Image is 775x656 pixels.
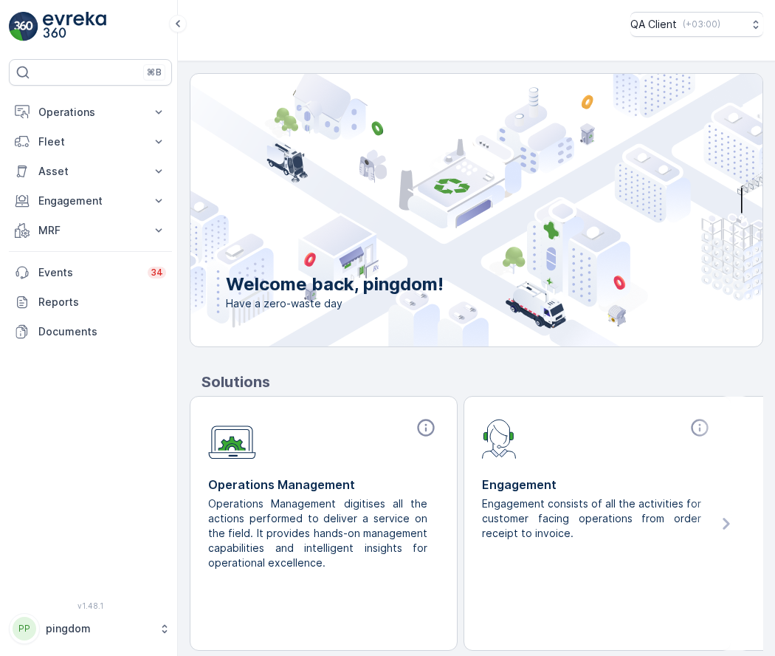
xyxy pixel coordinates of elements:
[9,601,172,610] span: v 1.48.1
[9,216,172,245] button: MRF
[9,186,172,216] button: Engagement
[38,295,166,310] p: Reports
[482,476,713,493] p: Engagement
[208,496,427,570] p: Operations Management digitises all the actions performed to deliver a service on the field. It p...
[9,157,172,186] button: Asset
[630,17,677,32] p: QA Client
[38,194,142,208] p: Engagement
[38,324,166,339] p: Documents
[208,476,439,493] p: Operations Management
[147,66,162,78] p: ⌘B
[630,12,763,37] button: QA Client(+03:00)
[43,12,106,41] img: logo_light-DOdMpM7g.png
[208,417,256,459] img: module-icon
[38,164,142,179] p: Asset
[9,127,172,157] button: Fleet
[226,296,444,311] span: Have a zero-waste day
[46,621,151,636] p: pingdom
[201,371,763,393] p: Solutions
[9,12,38,41] img: logo
[482,496,701,541] p: Engagement consists of all the activities for customer facing operations from order receipt to in...
[9,613,172,644] button: PPpingdom
[13,617,36,640] div: PP
[683,18,720,30] p: ( +03:00 )
[38,105,142,120] p: Operations
[38,265,139,280] p: Events
[9,258,172,287] a: Events34
[124,74,762,346] img: city illustration
[482,417,517,459] img: module-icon
[9,317,172,346] a: Documents
[9,98,172,127] button: Operations
[38,134,142,149] p: Fleet
[151,267,163,279] p: 34
[38,223,142,238] p: MRF
[226,273,444,296] p: Welcome back, pingdom!
[9,287,172,317] a: Reports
